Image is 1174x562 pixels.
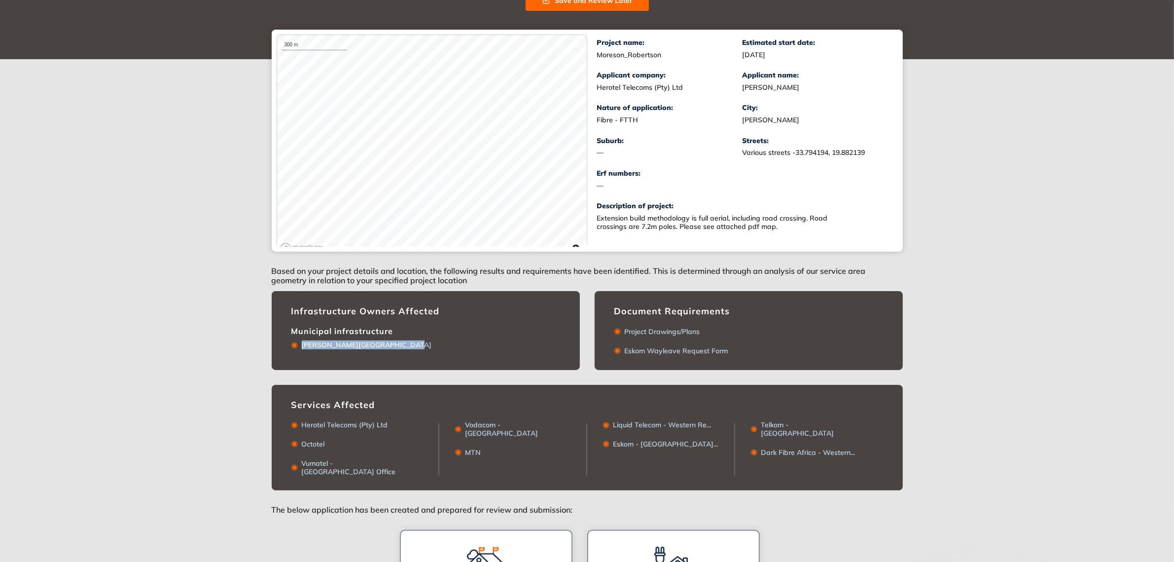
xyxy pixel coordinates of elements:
[597,71,743,79] div: Applicant company:
[462,421,560,438] div: Vodacom - [GEOGRAPHIC_DATA]
[272,252,903,291] div: Based on your project details and location, the following results and requirements have been iden...
[757,449,855,457] div: Dark Fibre Africa - Western Region
[597,169,743,178] div: Erf numbers:
[272,490,903,520] div: The below application has been created and prepared for review and submission:
[597,214,844,231] div: Extension build methodology is full aerial, including road crossing. Road crossings are 7.2m pole...
[743,137,888,145] div: Streets:
[743,104,888,112] div: City:
[743,51,888,59] div: [DATE]
[757,421,856,438] div: Telkom - [GEOGRAPHIC_DATA]
[851,448,855,457] span: ...
[743,38,888,47] div: Estimated start date:
[597,182,743,190] div: —
[613,440,714,449] span: Eskom - [GEOGRAPHIC_DATA]
[280,243,323,254] a: Mapbox logo
[597,38,743,47] div: Project name:
[298,459,396,476] div: Vumatel - [GEOGRAPHIC_DATA] Office
[597,137,743,145] div: Suburb:
[298,421,388,429] div: Herotel Telecoms (Pty) Ltd
[597,51,743,59] div: Moreson_Robertson
[298,341,432,349] div: [PERSON_NAME][GEOGRAPHIC_DATA]
[621,328,700,336] div: Project Drawings/Plans
[277,35,587,257] canvas: Map
[597,116,743,124] div: Fibre - FTTH
[597,104,743,112] div: Nature of application:
[597,202,888,210] div: Description of project:
[597,83,743,92] div: Herotel Telecoms (Pty) Ltd
[609,421,708,429] div: Liquid Telecom - Western Region
[743,116,888,124] div: [PERSON_NAME]
[614,306,883,317] div: Document Requirements
[613,420,707,429] span: Liquid Telecom - Western Re
[621,347,728,355] div: Eskom Wayleave Request Form
[761,448,851,457] span: Dark Fibre Africa - Western
[743,71,888,79] div: Applicant name:
[573,243,579,254] span: Toggle attribution
[707,420,712,429] span: ...
[291,323,560,336] div: Municipal infrastructure
[298,440,325,449] div: Octotel
[282,40,348,50] div: 300 m
[291,306,560,317] div: Infrastructure Owners Affected
[291,400,883,411] div: Services Affected
[462,449,481,457] div: MTN
[743,149,888,157] div: Various streets -33.794194, 19.882139
[743,83,888,92] div: [PERSON_NAME]
[597,149,743,157] div: —
[714,440,718,449] span: ...
[609,440,708,449] div: Eskom - Western Cape Operating Unit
